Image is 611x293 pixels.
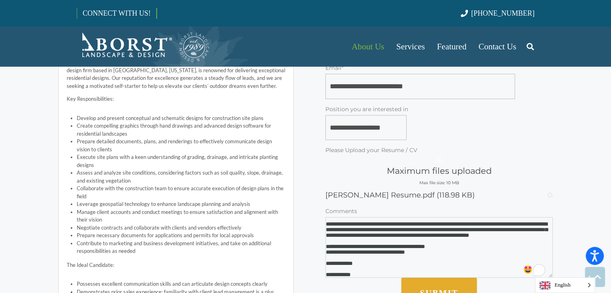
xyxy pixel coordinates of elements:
textarea: To enrich screen reader interactions, please activate Accessibility in Grammarly extension settings [325,217,553,278]
li: Manage client accounts and conduct meetings to ensure satisfaction and alignment with their vision [77,208,286,224]
span: Services [396,42,425,51]
a: Services [390,26,431,67]
span: Contact Us [478,42,516,51]
p: The Ideal Candidate: [67,261,286,275]
span: Email [325,64,341,71]
span: Please Upload your Resume / CV [325,146,417,154]
li: Prepare necessary documents for applications and permits for local approvals [77,232,286,240]
li: Possesses excellent communication skills and can articulate design concepts clearly [77,280,286,288]
span: Position you are interested in [325,106,408,113]
a: Contact Us [472,26,522,67]
span: [PHONE_NUMBER] [471,9,535,17]
aside: Language selected: English [535,277,595,293]
a: Back to top [585,267,605,287]
span: Comments [325,208,357,215]
li: Leverage geospatial technology to enhance landscape planning and analysis [77,200,286,208]
div: [PERSON_NAME] Resume.pdf [325,189,435,201]
a: Search [522,37,538,57]
span: Featured [437,42,466,51]
div: Maximum files uploaded [386,165,491,177]
li: Assess and analyze site conditions, considering factors such as soil quality, slope, drainage, an... [77,169,286,185]
button: Remove David Jensen Resume.pdf [547,192,553,198]
input: Email* [325,74,515,99]
a: [PHONE_NUMBER] [461,9,534,17]
a: Featured [431,26,472,67]
span: English [535,278,595,293]
span: About Us [351,42,384,51]
li: Negotiate contracts and collaborate with clients and vendors effectively [77,224,286,232]
a: About Us [345,26,390,67]
li: Execute site plans with a keen understanding of grading, drainage, and intricate planting designs [77,153,286,169]
li: Develop and present conceptual and schematic designs for construction site plans [77,114,286,122]
p: Key Responsibilities: [67,95,286,108]
div: (118.98 KB) [435,189,475,201]
li: Prepare detailed documents, plans, and renderings to effectively communicate design vision to cli... [77,138,286,153]
li: Contribute to marketing and business development initiatives, and take on additional responsibili... [77,240,286,255]
li: Create compelling graphics through hand drawings and advanced design software for residential lan... [77,122,286,138]
p: If this sounds like you, we invite you to join our dynamic team as a Landscape Designer/Architect... [67,51,286,96]
a: CONNECT WITH US! [77,4,156,23]
div: Max file size: 10 MB [419,177,459,189]
input: Position you are interested in [325,115,407,140]
a: Borst-Logo [77,31,210,63]
li: Collaborate with the construction team to ensure accurate execution of design plans in the field [77,185,286,200]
